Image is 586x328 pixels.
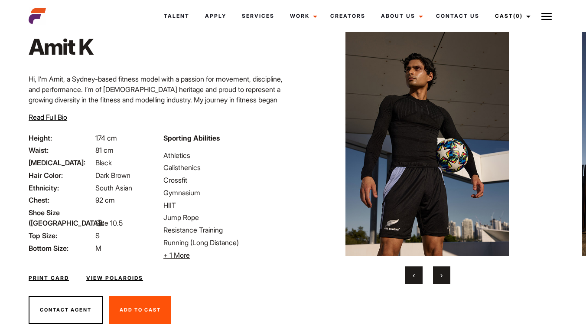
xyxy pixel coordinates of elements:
[163,200,288,210] li: HIIT
[373,4,428,28] a: About Us
[163,175,288,185] li: Crossfit
[234,4,282,28] a: Services
[95,244,101,253] span: M
[163,237,288,248] li: Running (Long Distance)
[197,4,234,28] a: Apply
[29,7,46,25] img: cropped-aefm-brand-fav-22-square.png
[29,274,69,282] a: Print Card
[95,231,100,240] span: S
[95,146,114,154] span: 81 cm
[29,112,67,122] button: Read Full Bio
[163,187,288,198] li: Gymnasium
[440,271,443,279] span: Next
[95,158,112,167] span: Black
[120,307,161,313] span: Add To Cast
[95,196,115,204] span: 92 cm
[156,4,197,28] a: Talent
[487,4,536,28] a: Cast(0)
[29,74,288,136] p: Hi, I’m Amit, a Sydney-based fitness model with a passion for movement, discipline, and performan...
[29,34,96,60] h1: Amit K
[163,225,288,235] li: Resistance Training
[29,243,94,253] span: Bottom Size:
[29,145,94,155] span: Waist:
[513,13,523,19] span: (0)
[29,113,67,121] span: Read Full Bio
[95,219,123,227] span: Size 10.5
[29,157,94,168] span: [MEDICAL_DATA]:
[95,171,130,180] span: Dark Brown
[29,133,94,143] span: Height:
[282,4,322,28] a: Work
[95,134,117,142] span: 174 cm
[163,212,288,223] li: Jump Rope
[428,4,487,28] a: Contact Us
[163,162,288,173] li: Calisthenics
[95,184,132,192] span: South Asian
[163,251,190,259] span: + 1 More
[29,230,94,241] span: Top Size:
[541,11,552,22] img: Burger icon
[29,170,94,180] span: Hair Color:
[86,274,143,282] a: View Polaroids
[322,4,373,28] a: Creators
[163,150,288,161] li: Athletics
[29,183,94,193] span: Ethnicity:
[163,134,220,142] strong: Sporting Abilities
[29,207,94,228] span: Shoe Size ([GEOGRAPHIC_DATA]):
[109,296,171,325] button: Add To Cast
[29,296,103,325] button: Contact Agent
[413,271,415,279] span: Previous
[29,195,94,205] span: Chest:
